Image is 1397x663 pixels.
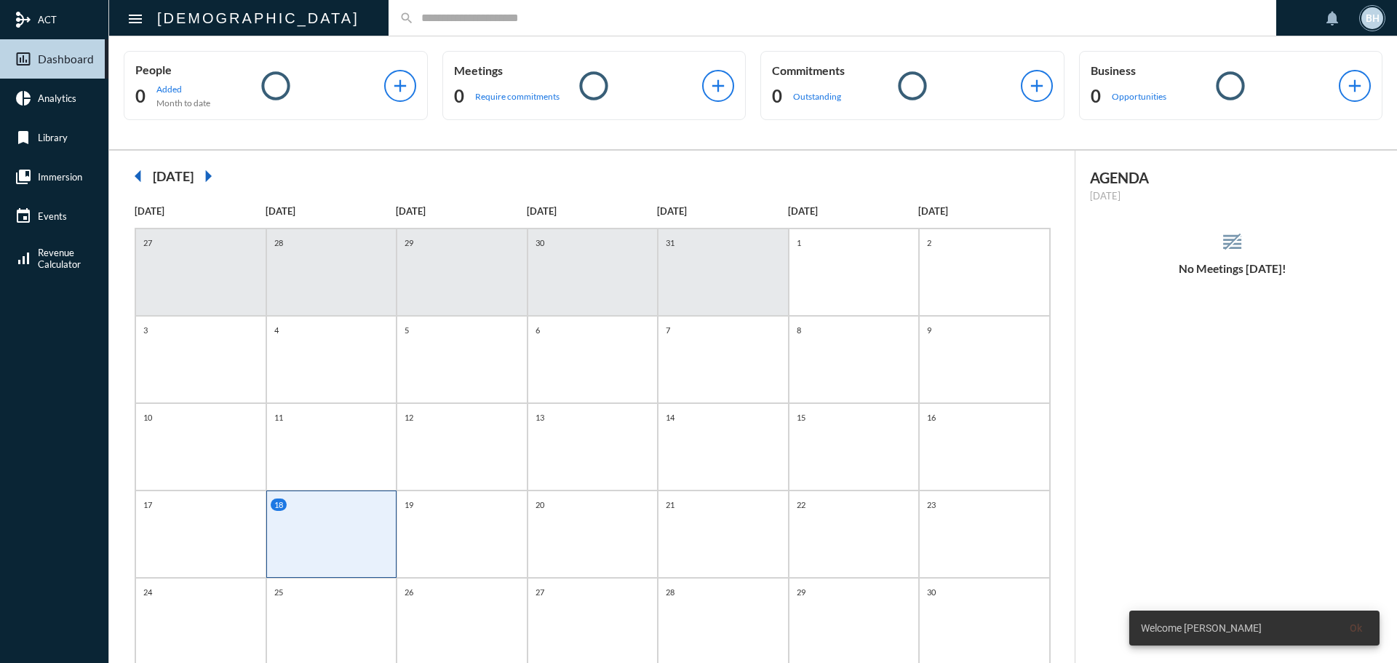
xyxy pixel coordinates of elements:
p: [DATE] [135,205,266,217]
p: 4 [271,324,282,336]
p: 2 [923,237,935,249]
span: Revenue Calculator [38,247,81,270]
p: 22 [793,499,809,511]
mat-icon: mediation [15,11,32,28]
p: 5 [401,324,413,336]
p: 20 [532,499,548,511]
p: 14 [662,411,678,424]
mat-icon: Side nav toggle icon [127,10,144,28]
p: 6 [532,324,544,336]
p: 3 [140,324,151,336]
p: [DATE] [918,205,1049,217]
span: Library [38,132,68,143]
p: 27 [532,586,548,598]
p: [DATE] [788,205,919,217]
p: 13 [532,411,548,424]
p: 9 [923,324,935,336]
mat-icon: search [399,11,414,25]
p: 28 [662,586,678,598]
button: Ok [1338,615,1374,641]
p: 11 [271,411,287,424]
h5: No Meetings [DATE]! [1075,262,1390,275]
span: ACT [38,14,57,25]
p: 18 [271,499,287,511]
p: 30 [923,586,939,598]
p: 8 [793,324,805,336]
p: 29 [793,586,809,598]
mat-icon: notifications [1324,9,1341,27]
h2: [DEMOGRAPHIC_DATA] [157,7,359,30]
span: Welcome [PERSON_NAME] [1141,621,1262,635]
mat-icon: arrow_left [124,162,153,191]
p: 31 [662,237,678,249]
p: 23 [923,499,939,511]
span: Ok [1350,622,1362,634]
div: BH [1361,7,1383,29]
button: Toggle sidenav [121,4,150,33]
mat-icon: collections_bookmark [15,168,32,186]
span: Dashboard [38,52,94,65]
p: 10 [140,411,156,424]
p: 26 [401,586,417,598]
p: 7 [662,324,674,336]
mat-icon: pie_chart [15,90,32,107]
p: [DATE] [266,205,397,217]
mat-icon: insert_chart_outlined [15,50,32,68]
h2: [DATE] [153,168,194,184]
p: 16 [923,411,939,424]
p: 27 [140,237,156,249]
p: 29 [401,237,417,249]
mat-icon: bookmark [15,129,32,146]
mat-icon: reorder [1220,230,1244,254]
p: [DATE] [527,205,658,217]
span: Immersion [38,171,82,183]
p: 30 [532,237,548,249]
p: 28 [271,237,287,249]
mat-icon: event [15,207,32,225]
span: Events [38,210,67,222]
p: 24 [140,586,156,598]
h2: AGENDA [1090,169,1376,186]
p: [DATE] [396,205,527,217]
p: [DATE] [657,205,788,217]
p: 21 [662,499,678,511]
span: Analytics [38,92,76,104]
mat-icon: signal_cellular_alt [15,250,32,267]
mat-icon: arrow_right [194,162,223,191]
p: 25 [271,586,287,598]
p: 15 [793,411,809,424]
p: 12 [401,411,417,424]
p: [DATE] [1090,190,1376,202]
p: 1 [793,237,805,249]
p: 19 [401,499,417,511]
p: 17 [140,499,156,511]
